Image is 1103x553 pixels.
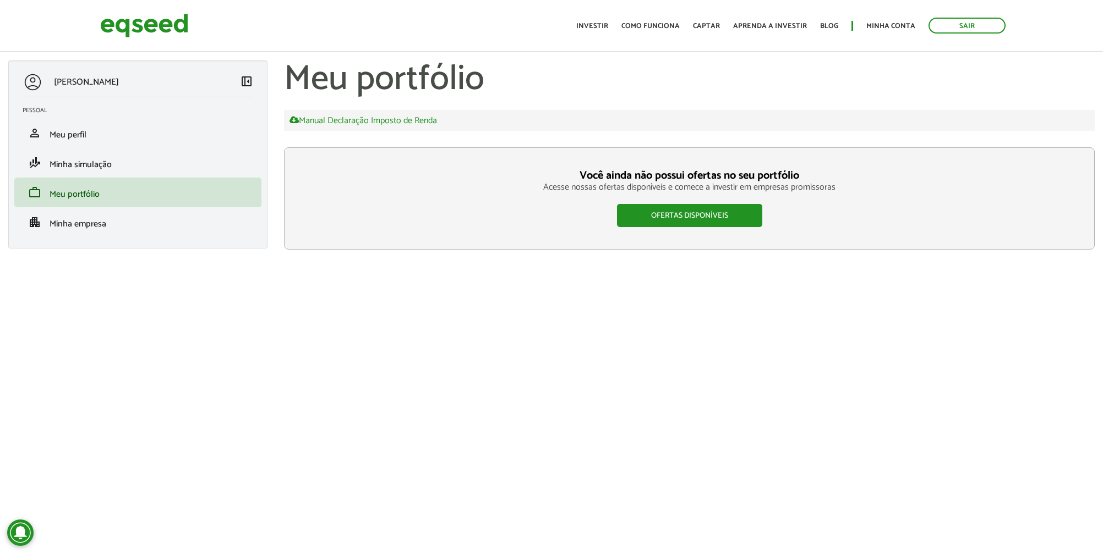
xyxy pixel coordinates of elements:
[100,11,188,40] img: EqSeed
[617,204,762,227] a: Ofertas disponíveis
[23,156,253,169] a: finance_modeMinha simulação
[576,23,608,30] a: Investir
[14,148,261,178] li: Minha simulação
[14,118,261,148] li: Meu perfil
[240,75,253,88] span: left_panel_close
[284,60,1095,99] h1: Meu portfólio
[23,215,253,229] a: apartmentMinha empresa
[14,178,261,207] li: Meu portfólio
[50,157,112,172] span: Minha simulação
[307,182,1072,192] p: Acesse nossas ofertas disponíveis e comece a investir em empresas promissoras
[28,215,41,229] span: apartment
[23,126,253,140] a: personMeu perfil
[733,23,807,30] a: Aprenda a investir
[307,170,1072,182] h3: Você ainda não possui ofertas no seu portfólio
[820,23,838,30] a: Blog
[50,187,100,202] span: Meu portfólio
[28,186,41,199] span: work
[23,107,261,114] h2: Pessoal
[54,77,119,87] p: [PERSON_NAME]
[28,156,41,169] span: finance_mode
[240,75,253,90] a: Colapsar menu
[50,128,86,142] span: Meu perfil
[23,186,253,199] a: workMeu portfólio
[929,18,1006,34] a: Sair
[866,23,915,30] a: Minha conta
[28,126,41,140] span: person
[290,115,437,125] a: Manual Declaração Imposto de Renda
[14,207,261,237] li: Minha empresa
[621,23,680,30] a: Como funciona
[50,217,106,231] span: Minha empresa
[693,23,720,30] a: Captar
